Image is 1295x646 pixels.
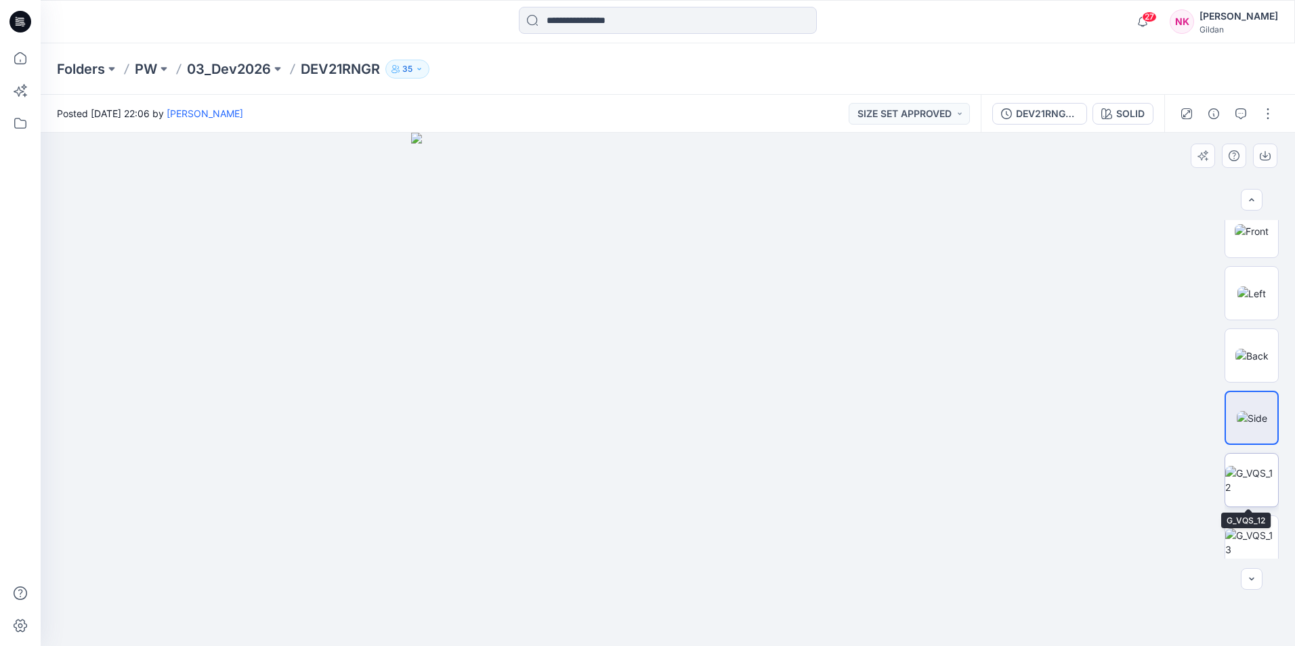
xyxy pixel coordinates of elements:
a: 03_Dev2026 [187,60,271,79]
span: 27 [1142,12,1157,22]
p: DEV21RNGR [301,60,380,79]
button: SOLID [1092,103,1153,125]
button: 35 [385,60,429,79]
button: DEV21RNGR 2nd 3D [992,103,1087,125]
div: NK [1170,9,1194,34]
span: Posted [DATE] 22:06 by [57,106,243,121]
a: PW [135,60,157,79]
img: G_VQS_13 [1225,528,1278,557]
p: 35 [402,62,412,77]
img: eyJhbGciOiJIUzI1NiIsImtpZCI6IjAiLCJzbHQiOiJzZXMiLCJ0eXAiOiJKV1QifQ.eyJkYXRhIjp7InR5cGUiOiJzdG9yYW... [411,133,925,646]
a: [PERSON_NAME] [167,108,243,119]
div: [PERSON_NAME] [1200,8,1278,24]
img: Side [1237,411,1267,425]
img: G_VQS_12 [1225,466,1278,494]
a: Folders [57,60,105,79]
button: Details [1203,103,1225,125]
img: Front [1235,224,1269,238]
div: SOLID [1116,106,1145,121]
div: DEV21RNGR 2nd 3D [1016,106,1078,121]
img: Back [1235,349,1269,363]
img: Left [1237,286,1266,301]
div: Gildan [1200,24,1278,35]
